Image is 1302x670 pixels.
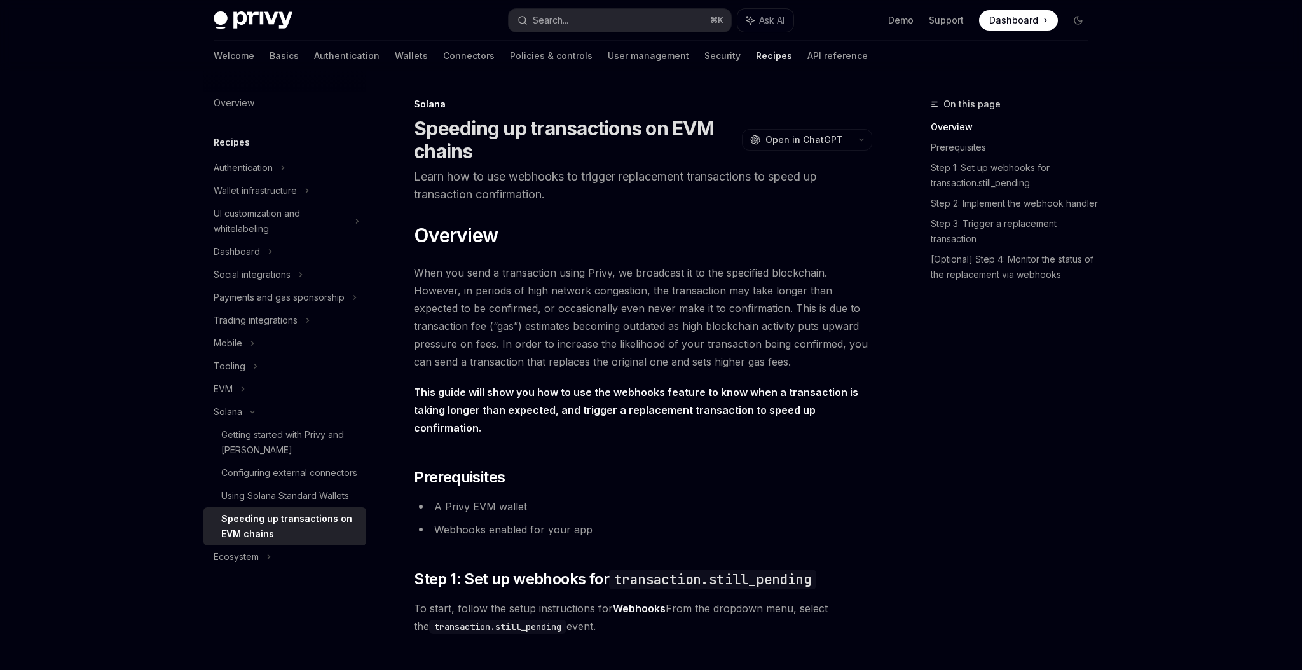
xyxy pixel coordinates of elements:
a: Step 3: Trigger a replacement transaction [931,214,1099,249]
span: ⌘ K [710,15,723,25]
img: dark logo [214,11,292,29]
div: Overview [214,95,254,111]
code: transaction.still_pending [429,620,566,634]
div: Dashboard [214,244,260,259]
span: Ask AI [759,14,785,27]
li: Webhooks enabled for your app [414,521,872,538]
a: Recipes [756,41,792,71]
span: On this page [943,97,1001,112]
a: Webhooks [613,602,666,615]
div: Social integrations [214,267,291,282]
a: Connectors [443,41,495,71]
div: Trading integrations [214,313,298,328]
div: Mobile [214,336,242,351]
button: Toggle dark mode [1068,10,1088,31]
div: Configuring external connectors [221,465,357,481]
div: Payments and gas sponsorship [214,290,345,305]
button: Open in ChatGPT [742,129,851,151]
a: Overview [203,92,366,114]
button: Ask AI [737,9,793,32]
span: Open in ChatGPT [765,133,843,146]
a: Policies & controls [510,41,593,71]
li: A Privy EVM wallet [414,498,872,516]
h5: Recipes [214,135,250,150]
a: Getting started with Privy and [PERSON_NAME] [203,423,366,461]
div: Solana [214,404,242,420]
div: EVM [214,381,233,397]
span: When you send a transaction using Privy, we broadcast it to the specified blockchain. However, in... [414,264,872,371]
span: Step 1: Set up webhooks for [414,569,816,589]
a: Prerequisites [931,137,1099,158]
div: Using Solana Standard Wallets [221,488,349,503]
div: UI customization and whitelabeling [214,206,347,236]
a: Welcome [214,41,254,71]
div: Ecosystem [214,549,259,564]
a: Overview [931,117,1099,137]
a: Wallets [395,41,428,71]
div: Getting started with Privy and [PERSON_NAME] [221,427,359,458]
a: Step 1: Set up webhooks for transaction.still_pending [931,158,1099,193]
a: Support [929,14,964,27]
h1: Speeding up transactions on EVM chains [414,117,737,163]
a: Basics [270,41,299,71]
strong: This guide will show you how to use the webhooks feature to know when a transaction is taking lon... [414,386,858,434]
span: Overview [414,224,498,247]
span: Prerequisites [414,467,505,488]
a: Configuring external connectors [203,461,366,484]
a: Step 2: Implement the webhook handler [931,193,1099,214]
span: Dashboard [989,14,1038,27]
span: To start, follow the setup instructions for From the dropdown menu, select the event. [414,599,872,635]
button: Search...⌘K [509,9,731,32]
a: Authentication [314,41,380,71]
div: Authentication [214,160,273,175]
code: transaction.still_pending [609,570,816,589]
p: Learn how to use webhooks to trigger replacement transactions to speed up transaction confirmation. [414,168,872,203]
a: API reference [807,41,868,71]
a: Dashboard [979,10,1058,31]
a: [Optional] Step 4: Monitor the status of the replacement via webhooks [931,249,1099,285]
div: Solana [414,98,872,111]
a: User management [608,41,689,71]
a: Demo [888,14,914,27]
div: Speeding up transactions on EVM chains [221,511,359,542]
div: Search... [533,13,568,28]
div: Wallet infrastructure [214,183,297,198]
div: Tooling [214,359,245,374]
a: Using Solana Standard Wallets [203,484,366,507]
a: Speeding up transactions on EVM chains [203,507,366,545]
a: Security [704,41,741,71]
